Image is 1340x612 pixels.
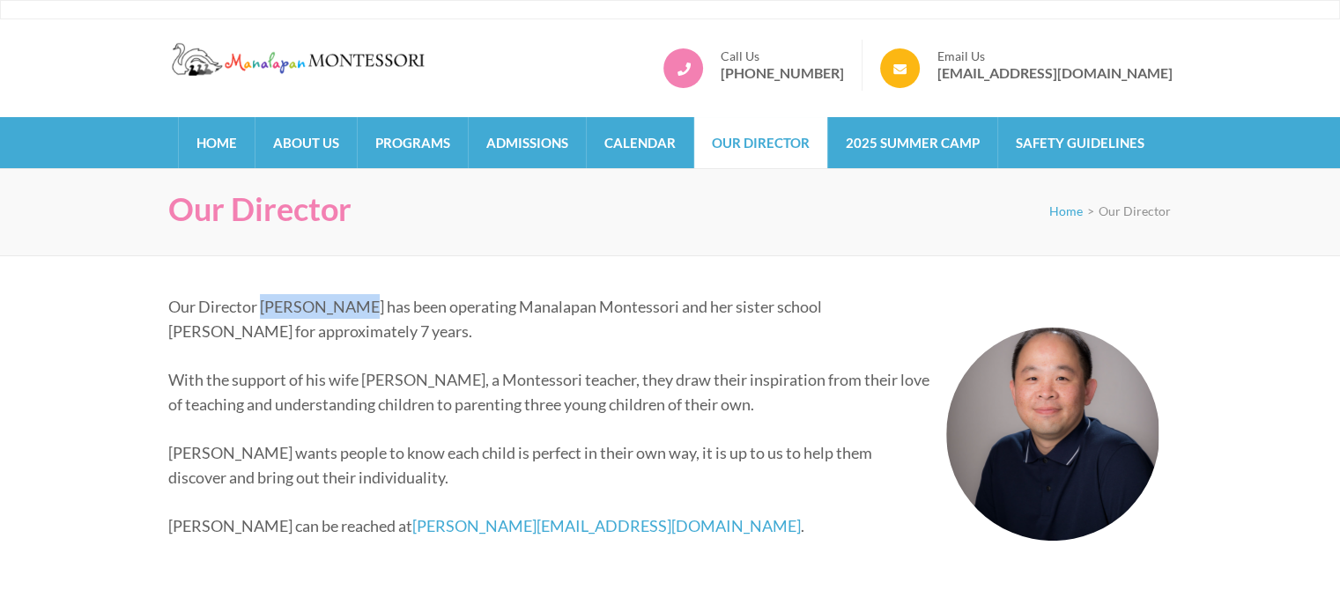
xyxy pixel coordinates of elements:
a: [PHONE_NUMBER] [721,64,844,82]
span: Call Us [721,48,844,64]
a: About Us [255,117,357,168]
p: Our Director [PERSON_NAME] has been operating Manalapan Montessori and her sister school [PERSON_... [168,294,1159,343]
a: [EMAIL_ADDRESS][DOMAIN_NAME] [937,64,1173,82]
p: With the support of his wife [PERSON_NAME], a Montessori teacher, they draw their inspiration fro... [168,367,1159,417]
a: 2025 Summer Camp [828,117,997,168]
a: Programs [358,117,468,168]
p: [PERSON_NAME] can be reached at . [168,513,1159,538]
a: Safety Guidelines [998,117,1162,168]
span: Email Us [937,48,1173,64]
a: Our Director [694,117,827,168]
a: Home [179,117,255,168]
img: Manalapan Montessori – #1 Rated Child Day Care Center in Manalapan NJ [168,40,433,78]
h1: Our Director [168,190,352,228]
span: > [1087,203,1094,218]
a: Admissions [469,117,586,168]
a: Home [1049,203,1083,218]
a: Calendar [587,117,693,168]
p: [PERSON_NAME] wants people to know each child is perfect in their own way, it is up to us to help... [168,440,1159,490]
a: [PERSON_NAME][EMAIL_ADDRESS][DOMAIN_NAME] [412,516,801,535]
